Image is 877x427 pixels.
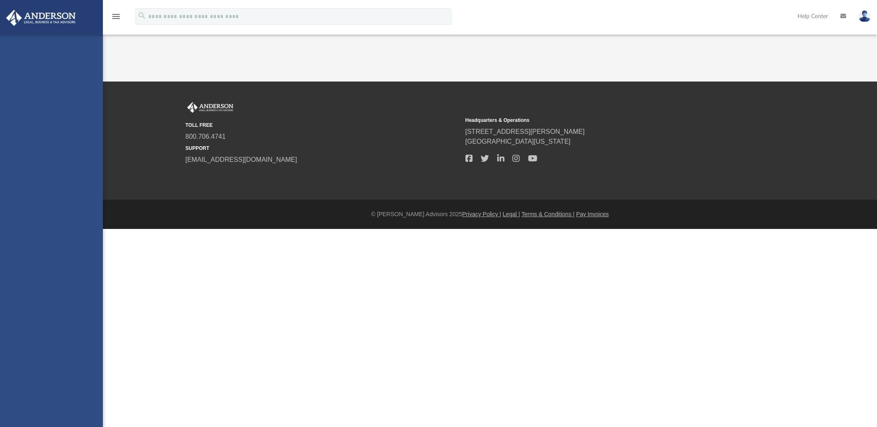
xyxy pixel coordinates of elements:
small: TOLL FREE [186,121,460,129]
i: search [137,11,147,20]
a: Pay Invoices [576,211,609,217]
a: Terms & Conditions | [521,211,575,217]
a: [STREET_ADDRESS][PERSON_NAME] [465,128,585,135]
img: Anderson Advisors Platinum Portal [4,10,78,26]
img: User Pic [858,10,871,22]
a: menu [111,16,121,21]
a: 800.706.4741 [186,133,226,140]
small: SUPPORT [186,145,460,152]
img: Anderson Advisors Platinum Portal [186,102,235,113]
a: Legal | [503,211,520,217]
a: [GEOGRAPHIC_DATA][US_STATE] [465,138,571,145]
i: menu [111,12,121,21]
a: [EMAIL_ADDRESS][DOMAIN_NAME] [186,156,297,163]
div: © [PERSON_NAME] Advisors 2025 [103,210,877,219]
a: Privacy Policy | [462,211,501,217]
small: Headquarters & Operations [465,117,740,124]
